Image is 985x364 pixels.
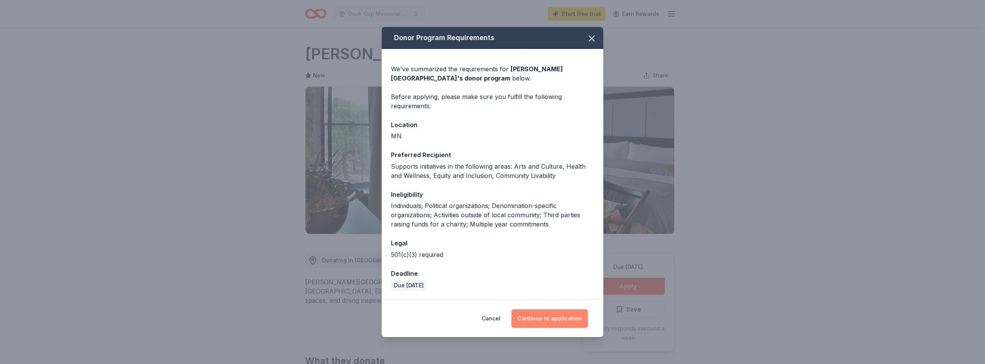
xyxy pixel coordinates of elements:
button: Continue to application [511,309,588,328]
div: MN [391,131,594,141]
div: We've summarized the requirements for below. [391,64,594,83]
div: Due [DATE] [391,280,427,291]
div: Ineligibility [391,190,594,200]
div: Legal [391,238,594,248]
div: 501(c)(3) required [391,250,594,259]
div: Location [391,120,594,130]
button: Cancel [482,309,501,328]
div: Before applying, please make sure you fulfill the following requirements: [391,92,594,111]
div: Preferred Recipient [391,150,594,160]
div: Supports initiatives in the following areas: Arts and Culture, Health and Wellness, Equity and In... [391,162,594,180]
div: Individuals; Political organizations; Denomination-specific organizations; Activities outside of ... [391,201,594,229]
div: Donor Program Requirements [382,27,603,49]
div: Deadline [391,268,594,278]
